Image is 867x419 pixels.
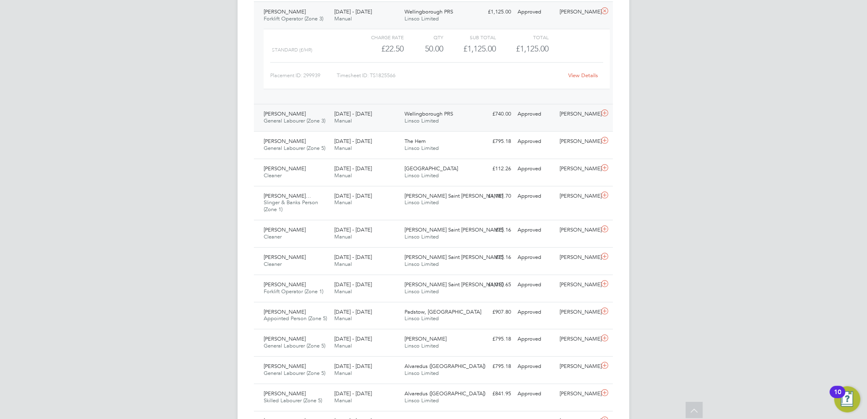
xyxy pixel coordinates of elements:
[405,227,504,234] span: [PERSON_NAME] Saint [PERSON_NAME]
[334,172,352,179] span: Manual
[334,397,352,404] span: Manual
[351,33,404,42] div: Charge rate
[334,138,372,145] span: [DATE] - [DATE]
[557,5,599,19] div: [PERSON_NAME]
[443,42,496,56] div: £1,125.00
[834,392,841,403] div: 10
[557,190,599,203] div: [PERSON_NAME]
[264,199,318,213] span: Slinger & Banks Person (Zone 1)
[334,199,352,206] span: Manual
[404,33,443,42] div: QTY
[405,370,439,377] span: Linsco Limited
[334,288,352,295] span: Manual
[264,309,306,316] span: [PERSON_NAME]
[405,234,439,241] span: Linsco Limited
[270,69,337,82] div: Placement ID: 299939
[472,108,514,121] div: £740.00
[472,306,514,319] div: £907.80
[351,42,404,56] div: £22.50
[334,145,352,152] span: Manual
[405,254,504,261] span: [PERSON_NAME] Saint [PERSON_NAME]
[405,336,447,343] span: [PERSON_NAME]
[405,363,486,370] span: Alvaredus ([GEOGRAPHIC_DATA])
[405,193,504,200] span: [PERSON_NAME] Saint [PERSON_NAME]
[334,8,372,15] span: [DATE] - [DATE]
[405,172,439,179] span: Linsco Limited
[264,111,306,118] span: [PERSON_NAME]
[472,190,514,203] div: £1,181.70
[557,163,599,176] div: [PERSON_NAME]
[834,386,860,412] button: Open Resource Center, 10 new notifications
[334,336,372,343] span: [DATE] - [DATE]
[472,135,514,149] div: £795.18
[472,251,514,265] div: £75.16
[264,172,282,179] span: Cleaner
[514,224,557,237] div: Approved
[334,281,372,288] span: [DATE] - [DATE]
[514,135,557,149] div: Approved
[514,163,557,176] div: Approved
[264,254,306,261] span: [PERSON_NAME]
[264,390,306,397] span: [PERSON_NAME]
[264,234,282,241] span: Cleaner
[334,363,372,370] span: [DATE] - [DATE]
[334,111,372,118] span: [DATE] - [DATE]
[472,163,514,176] div: £112.26
[405,288,439,295] span: Linsco Limited
[264,288,323,295] span: Forklift Operator (Zone 1)
[557,306,599,319] div: [PERSON_NAME]
[264,15,323,22] span: Forklift Operator (Zone 3)
[569,72,598,79] a: View Details
[264,138,306,145] span: [PERSON_NAME]
[405,397,439,404] span: Linsco Limited
[514,306,557,319] div: Approved
[334,370,352,377] span: Manual
[405,165,458,172] span: [GEOGRAPHIC_DATA]
[405,309,482,316] span: Padstow, [GEOGRAPHIC_DATA]
[514,5,557,19] div: Approved
[334,343,352,350] span: Manual
[264,193,311,200] span: [PERSON_NAME]…
[514,333,557,346] div: Approved
[472,224,514,237] div: £75.16
[264,8,306,15] span: [PERSON_NAME]
[557,360,599,374] div: [PERSON_NAME]
[514,108,557,121] div: Approved
[405,145,439,152] span: Linsco Limited
[557,333,599,346] div: [PERSON_NAME]
[264,118,325,125] span: General Labourer (Zone 3)
[557,251,599,265] div: [PERSON_NAME]
[334,234,352,241] span: Manual
[264,397,322,404] span: Skilled Labourer (Zone 5)
[472,388,514,401] div: £841.95
[264,343,325,350] span: General Labourer (Zone 5)
[514,360,557,374] div: Approved
[405,118,439,125] span: Linsco Limited
[514,251,557,265] div: Approved
[334,15,352,22] span: Manual
[405,111,454,118] span: Wellingborough PRS
[264,363,306,370] span: [PERSON_NAME]
[472,360,514,374] div: £795.18
[443,33,496,42] div: Sub Total
[264,336,306,343] span: [PERSON_NAME]
[557,388,599,401] div: [PERSON_NAME]
[334,254,372,261] span: [DATE] - [DATE]
[264,261,282,268] span: Cleaner
[472,279,514,292] div: £1,010.65
[334,118,352,125] span: Manual
[405,261,439,268] span: Linsco Limited
[557,279,599,292] div: [PERSON_NAME]
[334,390,372,397] span: [DATE] - [DATE]
[557,108,599,121] div: [PERSON_NAME]
[264,370,325,377] span: General Labourer (Zone 5)
[496,33,549,42] div: Total
[557,135,599,149] div: [PERSON_NAME]
[472,5,514,19] div: £1,125.00
[405,199,439,206] span: Linsco Limited
[264,281,306,288] span: [PERSON_NAME]
[334,261,352,268] span: Manual
[334,227,372,234] span: [DATE] - [DATE]
[272,47,312,53] span: Standard (£/HR)
[516,44,549,54] span: £1,125.00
